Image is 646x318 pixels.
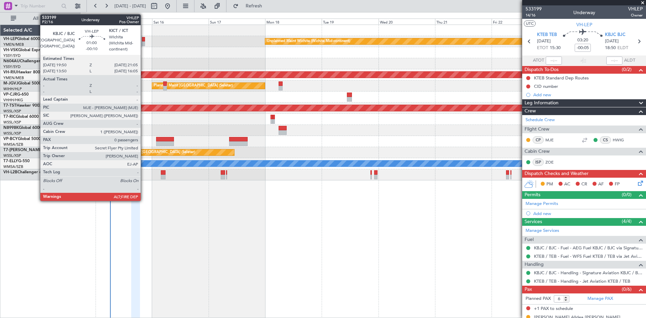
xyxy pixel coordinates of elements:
div: Thu 21 [435,19,492,25]
span: AF [598,181,604,188]
a: KBJC / BJC - Handling - Signature Aviation KBJC / BJC [534,270,643,276]
div: Fri 15 [96,19,152,25]
div: Sun 17 [209,19,265,25]
span: +1 PAX to schedule [534,306,573,312]
span: Fuel [525,236,534,244]
span: VH-RIU [3,70,17,74]
a: KTEB / TEB - Handling - Jet Aviation KTEB / TEB [534,278,630,284]
a: HWIG [613,137,628,143]
span: All Aircraft [17,16,71,21]
span: T7-TST [3,104,16,108]
label: Planned PAX [526,295,551,302]
a: ZOE [545,159,561,165]
span: T7-[PERSON_NAME] [3,148,42,152]
div: CP [533,136,544,144]
span: Dispatch Checks and Weather [525,170,588,178]
span: KBJC BJC [605,32,625,38]
a: Schedule Crew [526,117,555,123]
div: Fri 22 [492,19,548,25]
span: 533199 [526,5,542,12]
div: Unplanned Maint Wichita (Wichita Mid-continent) [267,36,350,46]
span: [DATE] [605,38,619,45]
input: --:-- [546,57,562,65]
a: VH-L2BChallenger 604 [3,170,46,174]
a: T7-[PERSON_NAME]Global 7500 [3,148,65,152]
div: Sat 16 [152,19,209,25]
span: VHLEP [628,5,643,12]
a: VHHH/HKG [3,98,23,103]
span: (0/0) [622,191,632,198]
a: N604AUChallenger 604 [3,59,49,63]
a: WIHH/HLP [3,86,22,92]
a: Manage Permits [526,201,558,207]
span: FP [615,181,620,188]
div: Add new [533,92,643,98]
div: KTEB Standard Dep Routes [534,75,589,81]
button: Refresh [230,1,270,11]
span: ELDT [617,45,628,51]
button: UTC [524,21,536,27]
input: Trip Number [21,1,59,11]
div: Underway [573,9,595,16]
span: Permits [525,191,540,199]
a: M-JGVJGlobal 5000 [3,81,41,85]
div: Tue 19 [322,19,378,25]
span: 15:30 [550,45,561,51]
div: Planned Maint [GEOGRAPHIC_DATA] (Seletar) [154,81,233,91]
a: Manage PAX [587,295,613,302]
span: Handling [525,261,544,269]
span: (4/4) [622,218,632,225]
span: VH-VSK [3,48,18,52]
span: VH-LEP [576,21,592,28]
a: T7-TSTHawker 900XP [3,104,44,108]
a: WMSA/SZB [3,142,23,147]
span: Owner [628,12,643,18]
a: T7-ELLYG-550 [3,159,30,163]
a: VH-VSKGlobal Express XRS [3,48,55,52]
span: VP-BCY [3,137,18,141]
span: VP-CJR [3,93,17,97]
button: All Aircraft [7,13,73,24]
a: WSSL/XSP [3,153,21,158]
a: T7-RICGlobal 6000 [3,115,39,119]
span: (0/2) [622,66,632,73]
a: KBJC / BJC - Fuel - AEG Fuel KBJC / BJC via Signature (EJ Asia Only) [534,245,643,251]
span: N604AU [3,59,20,63]
span: 18:50 [605,45,616,51]
span: Crew [525,107,536,115]
span: PM [546,181,553,188]
div: CID number [534,83,558,89]
span: T7-RIC [3,115,16,119]
span: Leg Information [525,99,559,107]
span: M-JGVJ [3,81,18,85]
a: WSSL/XSP [3,109,21,114]
span: 14/16 [526,12,542,18]
a: Manage Services [526,227,559,234]
span: Refresh [240,4,268,8]
span: [DATE] - [DATE] [114,3,146,9]
span: KTEB TEB [537,32,557,38]
a: YSSY/SYD [3,64,21,69]
a: VP-CJRG-650 [3,93,29,97]
a: WSSL/XSP [3,120,21,125]
span: Cabin Crew [525,148,550,155]
span: 03:20 [577,37,588,44]
a: YMEN/MEB [3,42,24,47]
a: MJE [545,137,561,143]
span: AC [564,181,570,188]
div: Wed 20 [379,19,435,25]
div: CS [600,136,611,144]
a: KTEB / TEB - Fuel - WFS Fuel KTEB / TEB via Jet Aviation (EJ Asia Only) [534,253,643,259]
a: WMSA/SZB [3,164,23,169]
a: VH-RIUHawker 800XP [3,70,45,74]
a: YSSY/SYD [3,53,21,58]
div: [DATE] [81,13,93,19]
div: Planned Maint [GEOGRAPHIC_DATA] (Seletar) [116,147,195,157]
div: Mon 18 [265,19,322,25]
span: CR [581,181,587,188]
span: T7-ELLY [3,159,18,163]
div: ISP [533,158,544,166]
a: YMEN/MEB [3,75,24,80]
span: ATOT [533,57,544,64]
span: [DATE] [537,38,551,45]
